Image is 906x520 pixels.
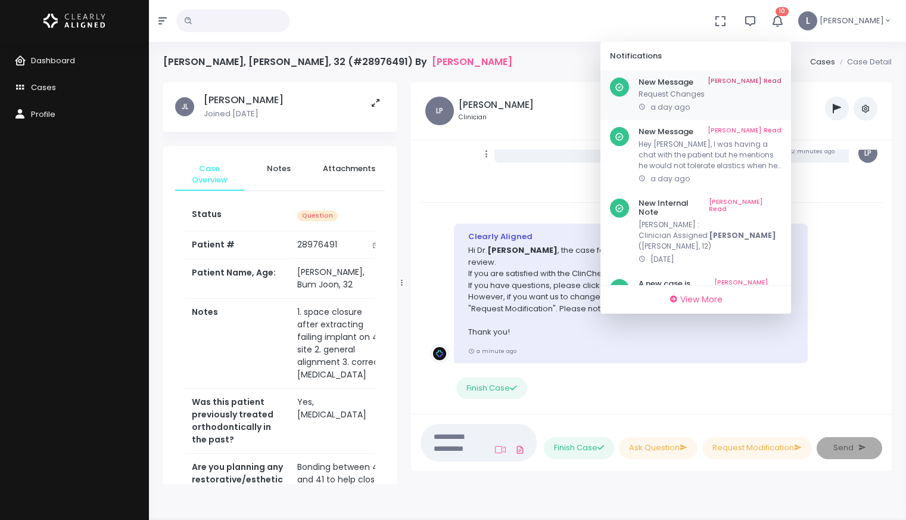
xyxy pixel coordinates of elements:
[513,439,527,460] a: Add Files
[776,7,789,16] span: 10
[290,231,391,259] td: 28976491
[619,437,698,459] button: Ask Question
[456,377,527,400] button: Finish Case
[650,102,690,112] span: a day ago
[714,279,782,298] a: [PERSON_NAME] Read
[459,113,534,122] small: Clinician
[487,244,558,256] b: [PERSON_NAME]
[544,437,614,459] button: Finish Case
[708,127,782,137] a: [PERSON_NAME] Read
[639,139,782,171] p: Hey [PERSON_NAME], I was having a chat with the patient but he mentions he would not tolerate ela...
[600,42,791,314] div: 10
[31,55,75,66] span: Dashboard
[702,437,812,459] button: Request Modification
[31,109,55,120] span: Profile
[185,389,290,454] th: Was this patient previously treated orthodontically in the past?
[290,259,391,299] td: [PERSON_NAME], Bum Joon, 32
[185,299,290,389] th: Notes
[858,144,877,163] span: LP
[421,150,882,403] div: scrollable content
[297,211,338,222] span: Question
[639,230,782,241] p: Clinician Assigned:
[783,147,835,155] small: 2 minutes ago
[798,11,817,30] span: L
[600,191,791,272] a: New Internal Note[PERSON_NAME] Read[PERSON_NAME] :Clinician Assigned:[PERSON_NAME]([PERSON_NAME],...
[468,347,516,355] small: a minute ago
[639,78,782,87] h6: New Message
[163,82,397,484] div: scrollable content
[185,259,290,299] th: Patient Name, Age:
[835,56,892,68] li: Case Detail
[290,299,391,389] td: 1. space closure after extracting failing implant on 42 site 2. general alignment 3. correct [MED...
[468,244,794,338] p: Hi Dr. , the case for [PERSON_NAME], Bum Joon is ready for your review. If you are satisfied with...
[639,279,782,298] h6: A new case is waiting
[639,199,782,217] h6: New Internal Note
[185,231,290,259] th: Patient #
[639,127,782,137] h6: New Message
[31,82,56,93] span: Cases
[468,231,794,243] div: Clearly Aligned
[185,163,235,186] span: Case Overview
[425,97,454,125] span: LP
[493,445,508,454] a: Add Loom Video
[459,100,534,110] h5: [PERSON_NAME]
[254,163,304,175] span: Notes
[432,56,512,67] a: [PERSON_NAME]
[185,201,290,231] th: Status
[639,89,782,100] p: Request Changes
[600,70,791,120] a: New Message[PERSON_NAME] ReadRequest Changesa day ago
[323,163,375,175] span: Attachments
[610,51,767,61] h6: Notifications
[43,8,105,33] img: Logo Horizontal
[639,219,782,252] p: [PERSON_NAME] : ([PERSON_NAME], 12)
[709,230,776,240] b: [PERSON_NAME]
[204,108,284,120] p: Joined [DATE]
[605,290,786,309] a: View More
[709,199,782,217] a: [PERSON_NAME] Read
[600,272,791,342] a: A new case is waiting[PERSON_NAME] Read
[680,293,723,305] span: View More
[175,97,194,116] span: JL
[204,94,284,106] h5: [PERSON_NAME]
[650,174,690,184] span: a day ago
[290,389,391,454] td: Yes, [MEDICAL_DATA]
[163,56,512,67] h4: [PERSON_NAME], [PERSON_NAME], 32 (#28976491) By
[708,78,782,87] a: [PERSON_NAME] Read
[820,15,884,27] span: [PERSON_NAME]
[600,70,791,285] div: scrollable content
[600,120,791,191] a: New Message[PERSON_NAME] ReadHey [PERSON_NAME], I was having a chat with the patient but he menti...
[650,254,674,264] span: [DATE]
[810,56,835,67] a: Cases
